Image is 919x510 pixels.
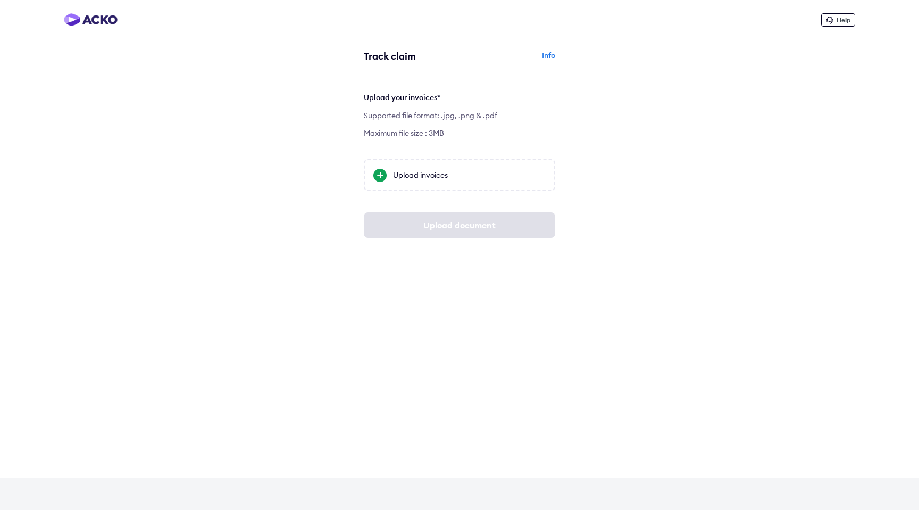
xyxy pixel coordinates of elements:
[462,50,555,70] div: Info
[364,92,555,103] div: Upload your invoices*
[364,111,555,120] div: Supported file format: .jpg, .png & .pdf
[364,128,555,138] div: Maximum file size : 3MB
[64,13,118,26] img: horizontal-gradient.png
[837,16,850,24] span: Help
[393,170,546,180] div: Upload invoices
[364,50,457,62] div: Track claim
